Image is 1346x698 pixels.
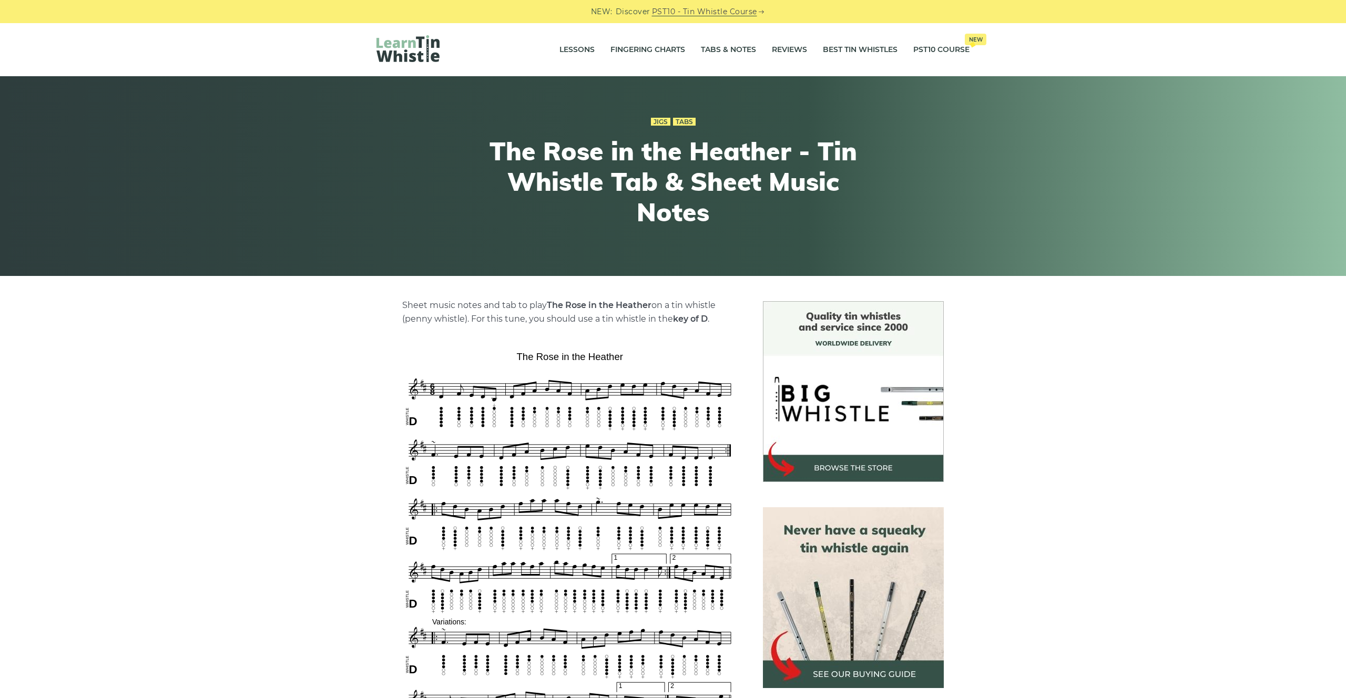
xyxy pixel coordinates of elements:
[965,34,986,45] span: New
[547,300,651,310] strong: The Rose in the Heather
[559,37,595,63] a: Lessons
[913,37,970,63] a: PST10 CourseNew
[763,301,944,482] img: BigWhistle Tin Whistle Store
[651,118,670,126] a: Jigs
[480,136,866,227] h1: The Rose in the Heather - Tin Whistle Tab & Sheet Music Notes
[763,507,944,688] img: tin whistle buying guide
[772,37,807,63] a: Reviews
[701,37,756,63] a: Tabs & Notes
[610,37,685,63] a: Fingering Charts
[673,314,708,324] strong: key of D
[823,37,898,63] a: Best Tin Whistles
[402,299,738,326] p: Sheet music notes and tab to play on a tin whistle (penny whistle). For this tune, you should use...
[673,118,696,126] a: Tabs
[376,35,440,62] img: LearnTinWhistle.com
